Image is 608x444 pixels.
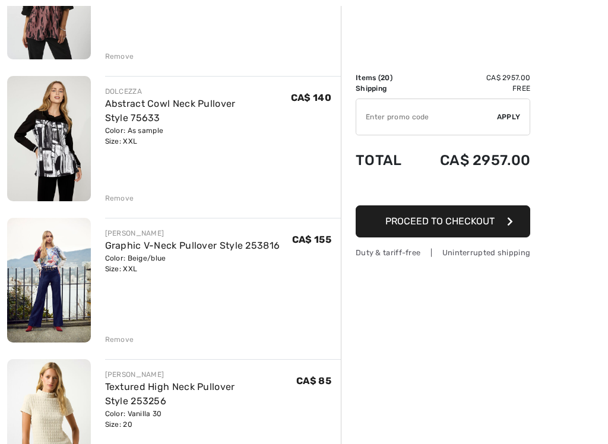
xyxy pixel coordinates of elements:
input: Promo code [356,99,497,135]
img: Graphic V-Neck Pullover Style 253816 [7,218,91,343]
td: Free [414,83,530,94]
div: Remove [105,334,134,345]
span: CA$ 85 [296,375,331,386]
iframe: PayPal-paypal [356,180,530,201]
span: CA$ 155 [292,234,331,245]
td: Items ( ) [356,72,414,83]
div: Duty & tariff-free | Uninterrupted shipping [356,247,530,258]
a: Graphic V-Neck Pullover Style 253816 [105,240,280,251]
div: [PERSON_NAME] [105,369,297,380]
div: Remove [105,51,134,62]
span: Apply [497,112,521,122]
a: Textured High Neck Pullover Style 253256 [105,381,235,407]
td: Shipping [356,83,414,94]
div: Remove [105,193,134,204]
td: Total [356,140,414,180]
img: Abstract Cowl Neck Pullover Style 75633 [7,76,91,201]
div: Color: Vanilla 30 Size: 20 [105,408,297,430]
div: Color: As sample Size: XXL [105,125,291,147]
button: Proceed to Checkout [356,205,530,237]
td: CA$ 2957.00 [414,72,530,83]
div: [PERSON_NAME] [105,228,280,239]
span: 20 [381,74,390,82]
span: Proceed to Checkout [385,215,495,227]
a: Abstract Cowl Neck Pullover Style 75633 [105,98,236,123]
div: Color: Beige/blue Size: XXL [105,253,280,274]
div: DOLCEZZA [105,86,291,97]
span: CA$ 140 [291,92,331,103]
td: CA$ 2957.00 [414,140,530,180]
